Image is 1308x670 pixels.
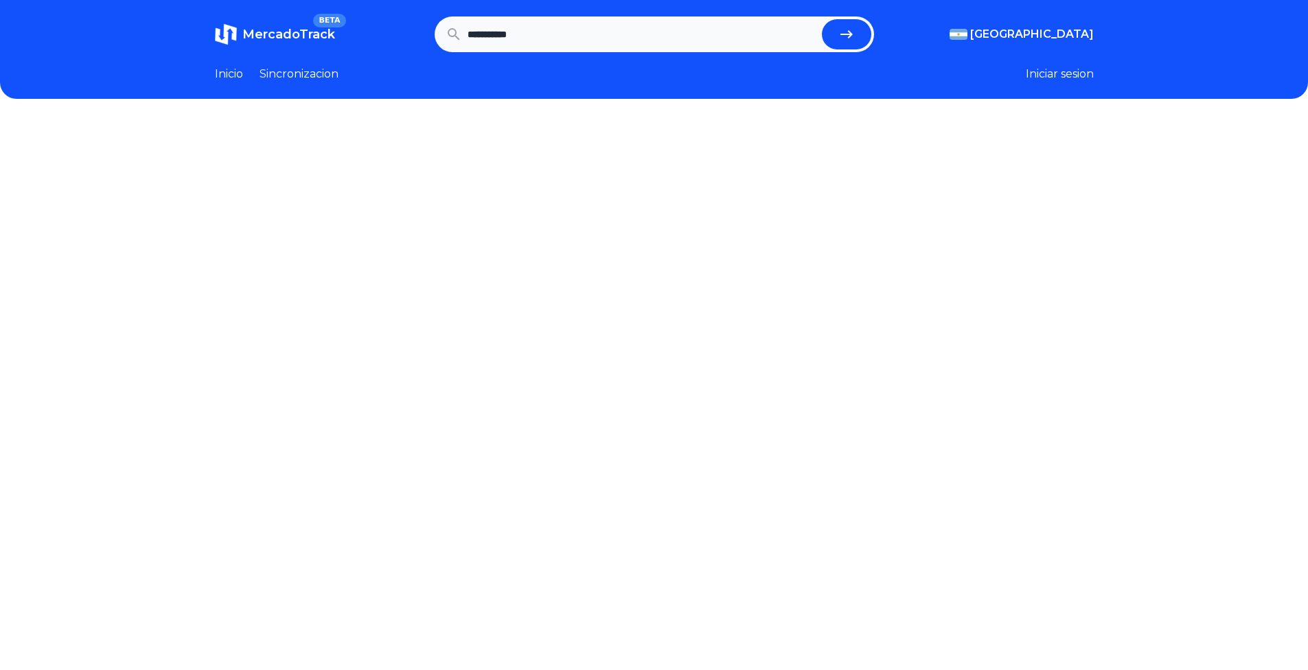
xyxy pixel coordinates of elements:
[1026,66,1094,82] button: Iniciar sesion
[260,66,339,82] a: Sincronizacion
[215,23,335,45] a: MercadoTrackBETA
[313,14,345,27] span: BETA
[242,27,335,42] span: MercadoTrack
[950,26,1094,43] button: [GEOGRAPHIC_DATA]
[950,29,967,40] img: Argentina
[970,26,1094,43] span: [GEOGRAPHIC_DATA]
[215,66,243,82] a: Inicio
[215,23,237,45] img: MercadoTrack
